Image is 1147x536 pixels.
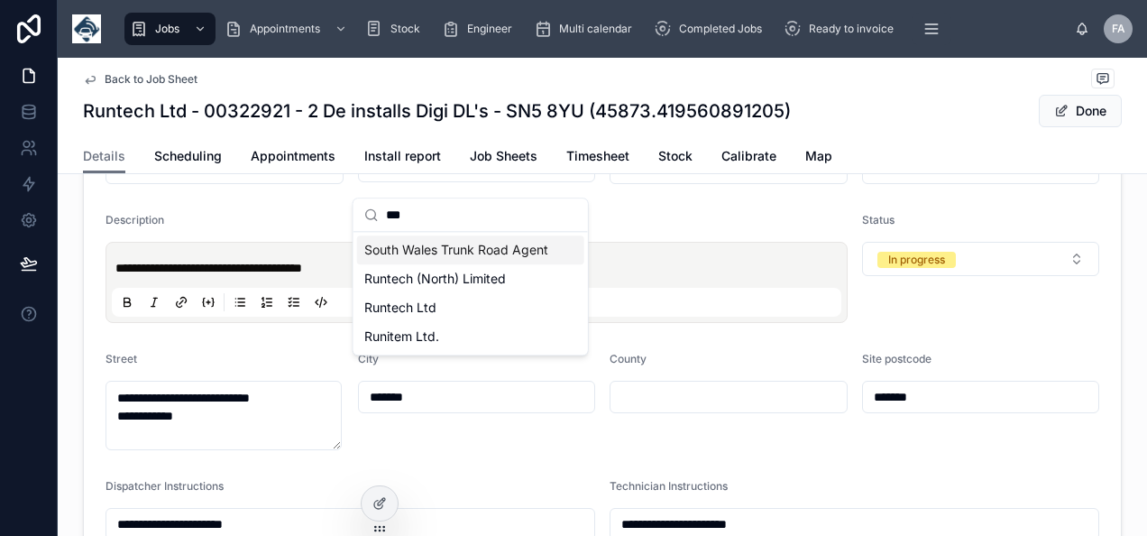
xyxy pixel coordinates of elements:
img: App logo [72,14,101,43]
a: Appointments [251,140,335,176]
a: Engineer [436,13,525,45]
div: scrollable content [115,9,1075,49]
span: Street [106,352,137,365]
span: Job Sheets [470,147,537,165]
span: Scheduling [154,147,222,165]
span: Back to Job Sheet [105,72,197,87]
a: Map [805,140,832,176]
a: Jobs [124,13,216,45]
div: Suggestions [353,232,588,355]
span: Stock [390,22,420,36]
h1: Runtech Ltd - 00322921 - 2 De installs Digi DL's - SN5 8YU (45873.419560891205) [83,98,791,124]
a: Completed Jobs [648,13,775,45]
span: Stock [658,147,693,165]
span: Appointments [251,147,335,165]
a: Install report [364,140,441,176]
a: Scheduling [154,140,222,176]
button: Done [1039,95,1122,127]
span: Map [805,147,832,165]
a: Ready to invoice [778,13,906,45]
span: Description [106,213,164,226]
a: Stock [658,140,693,176]
button: Select Button [862,242,1100,276]
a: Calibrate [721,140,776,176]
span: Technician Instructions [610,479,728,493]
span: Status [862,213,895,226]
div: In progress [888,252,945,268]
span: Runitem Ltd. [364,328,439,346]
span: South Wales Trunk Road Agent [364,241,548,259]
a: Details [83,140,125,174]
span: Dispatcher Instructions [106,479,224,493]
span: Timesheet [566,147,629,165]
span: Calibrate [721,147,776,165]
span: Engineer [467,22,512,36]
span: Ready to invoice [809,22,894,36]
a: Job Sheets [470,140,537,176]
span: Runtech (North) Limited [364,270,506,288]
a: Stock [360,13,433,45]
span: Details [83,147,125,165]
span: Completed Jobs [679,22,762,36]
a: Appointments [219,13,356,45]
span: City [358,352,379,365]
a: Timesheet [566,140,629,176]
a: Back to Job Sheet [83,72,197,87]
a: Multi calendar [528,13,645,45]
span: Site postcode [862,352,931,365]
span: Jobs [155,22,179,36]
span: Install report [364,147,441,165]
span: FA [1112,22,1125,36]
span: Appointments [250,22,320,36]
span: Multi calendar [559,22,632,36]
span: Runtech Ltd [364,299,436,317]
span: County [610,352,647,365]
